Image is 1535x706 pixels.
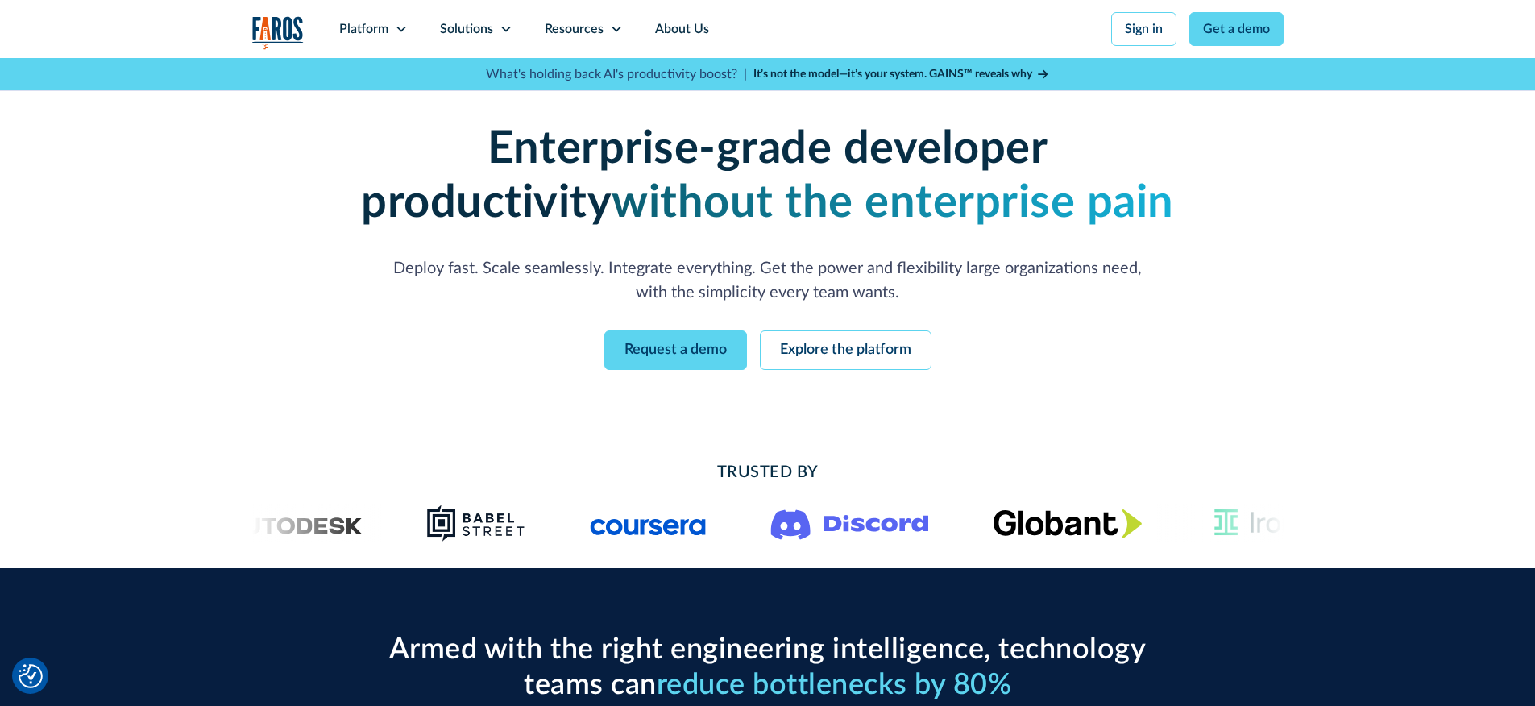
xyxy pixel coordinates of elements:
[381,633,1155,702] h2: Armed with the right engineering intelligence, technology teams can
[1189,12,1284,46] a: Get a demo
[590,510,706,536] img: Logo of the online learning platform Coursera.
[753,66,1050,83] a: It’s not the model—it’s your system. GAINS™ reveals why
[753,69,1032,80] strong: It’s not the model—it’s your system. GAINS™ reveals why
[486,64,747,84] p: What's holding back AI's productivity boost? |
[440,19,493,39] div: Solutions
[19,664,43,688] img: Revisit consent button
[19,664,43,688] button: Cookie Settings
[339,19,388,39] div: Platform
[426,504,525,542] img: Babel Street logo png
[612,181,1174,226] strong: without the enterprise pain
[252,16,304,49] a: home
[361,127,1048,226] strong: Enterprise-grade developer productivity
[993,509,1142,538] img: Globant's logo
[604,330,747,370] a: Request a demo
[545,19,604,39] div: Resources
[657,671,1012,700] span: reduce bottlenecks by 80%
[760,330,931,370] a: Explore the platform
[770,506,928,540] img: Logo of the communication platform Discord.
[381,460,1155,484] h2: Trusted By
[381,256,1155,305] p: Deploy fast. Scale seamlessly. Integrate everything. Get the power and flexibility large organiza...
[252,16,304,49] img: Logo of the analytics and reporting company Faros.
[1111,12,1176,46] a: Sign in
